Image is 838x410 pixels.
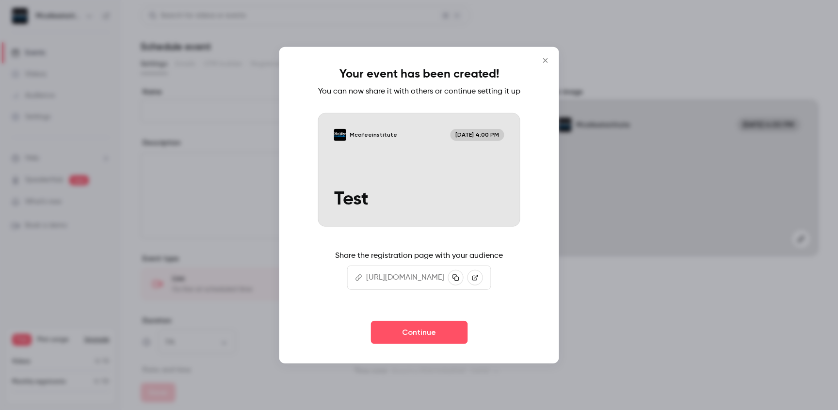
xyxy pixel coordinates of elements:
[335,250,503,261] p: Share the registration page with your audience
[536,51,555,70] button: Close
[366,271,444,283] p: [URL][DOMAIN_NAME]
[334,189,504,210] p: Test
[350,131,397,139] p: Mcafeeinstitute
[334,129,346,141] img: Test
[450,129,504,141] span: [DATE] 4:00 PM
[339,66,499,82] h1: Your event has been created!
[318,86,520,97] p: You can now share it with others or continue setting it up
[371,320,467,344] button: Continue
